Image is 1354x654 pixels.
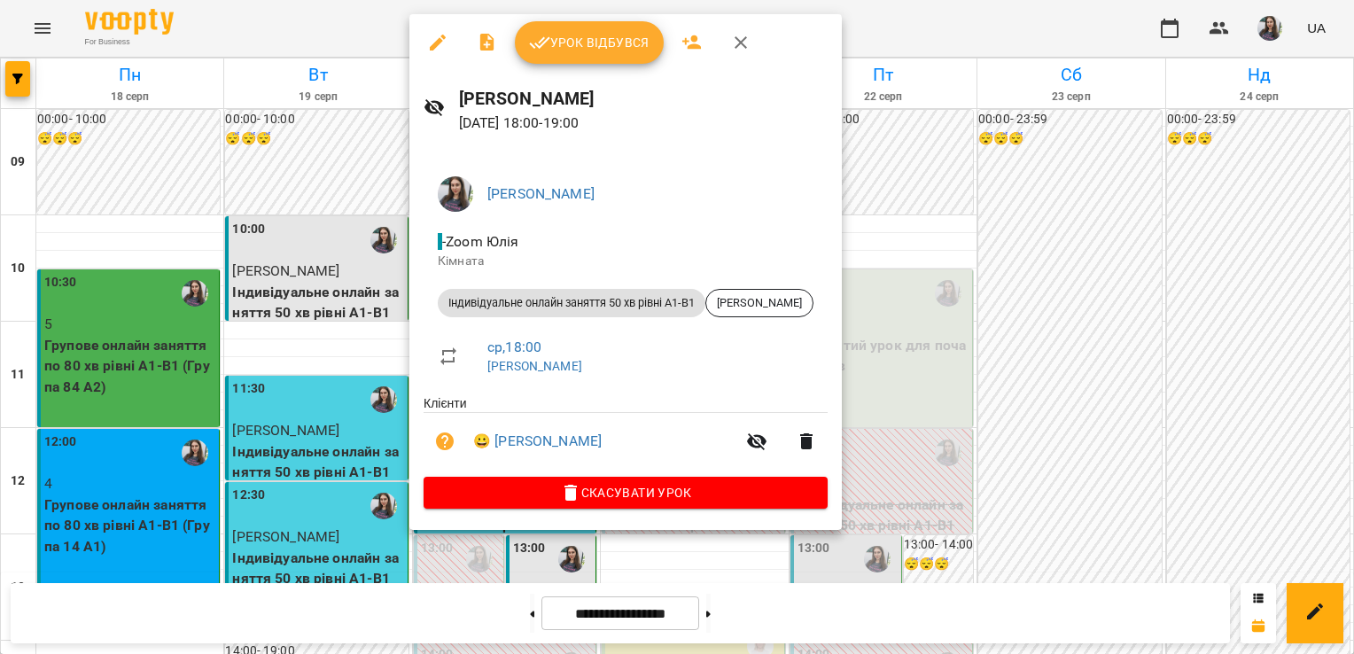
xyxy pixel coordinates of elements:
button: Урок відбувся [515,21,664,64]
p: Кімната [438,253,813,270]
span: - Zoom Юлія [438,233,523,250]
p: [DATE] 18:00 - 19:00 [459,113,828,134]
div: [PERSON_NAME] [705,289,813,317]
a: ср , 18:00 [487,339,541,355]
span: Урок відбувся [529,32,650,53]
ul: Клієнти [424,394,828,477]
span: Індивідуальне онлайн заняття 50 хв рівні А1-В1 [438,295,705,311]
a: 😀 [PERSON_NAME] [473,431,602,452]
a: [PERSON_NAME] [487,185,595,202]
span: [PERSON_NAME] [706,295,813,311]
span: Скасувати Урок [438,482,813,503]
a: [PERSON_NAME] [487,359,582,373]
button: Візит ще не сплачено. Додати оплату? [424,420,466,463]
h6: [PERSON_NAME] [459,85,828,113]
img: ca1374486191da6fb8238bd749558ac4.jpeg [438,176,473,212]
button: Скасувати Урок [424,477,828,509]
